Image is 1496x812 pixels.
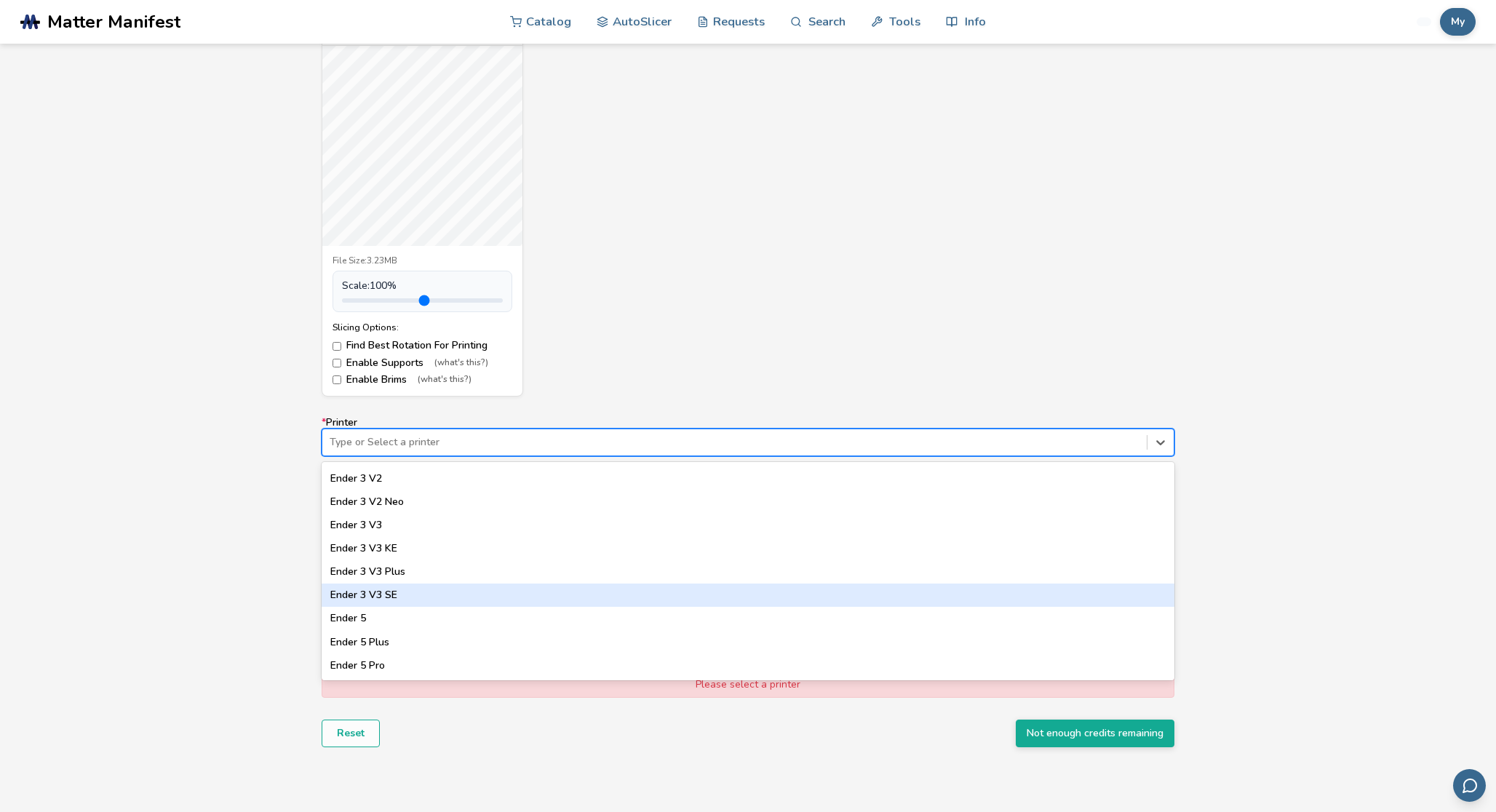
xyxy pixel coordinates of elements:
[322,490,1174,514] div: Ender 3 V2 Neo
[322,672,1174,697] div: Please select a printer
[333,256,512,266] div: File Size: 3.23MB
[322,560,1174,584] div: Ender 3 V3 Plus
[322,631,1174,654] div: Ender 5 Plus
[322,654,1174,677] div: Ender 5 Pro
[322,537,1174,560] div: Ender 3 V3 KE
[322,584,1174,607] div: Ender 3 V3 SE
[322,514,1174,537] div: Ender 3 V3
[322,417,1174,456] label: Printer
[1016,720,1174,747] button: Not enough credits remaining
[333,375,341,384] input: Enable Brims(what's this?)
[1453,769,1486,802] button: Send feedback via email
[333,359,341,367] input: Enable Supports(what's this?)
[434,358,488,368] span: (what's this?)
[342,280,397,292] span: Scale: 100 %
[418,375,472,385] span: (what's this?)
[330,437,333,448] input: *PrinterType or Select a printerElegoo CentauriElegoo Centauri CarbonElegoo Neptune 1Elegoo Neptu...
[333,357,512,369] label: Enable Supports
[1440,8,1476,36] button: My
[322,677,1174,701] div: Ender 5 S1
[333,322,512,333] div: Slicing Options:
[322,720,380,747] button: Reset
[322,607,1174,630] div: Ender 5
[322,467,1174,490] div: Ender 3 V2
[333,342,341,351] input: Find Best Rotation For Printing
[333,374,512,386] label: Enable Brims
[333,340,512,351] label: Find Best Rotation For Printing
[47,12,180,32] span: Matter Manifest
